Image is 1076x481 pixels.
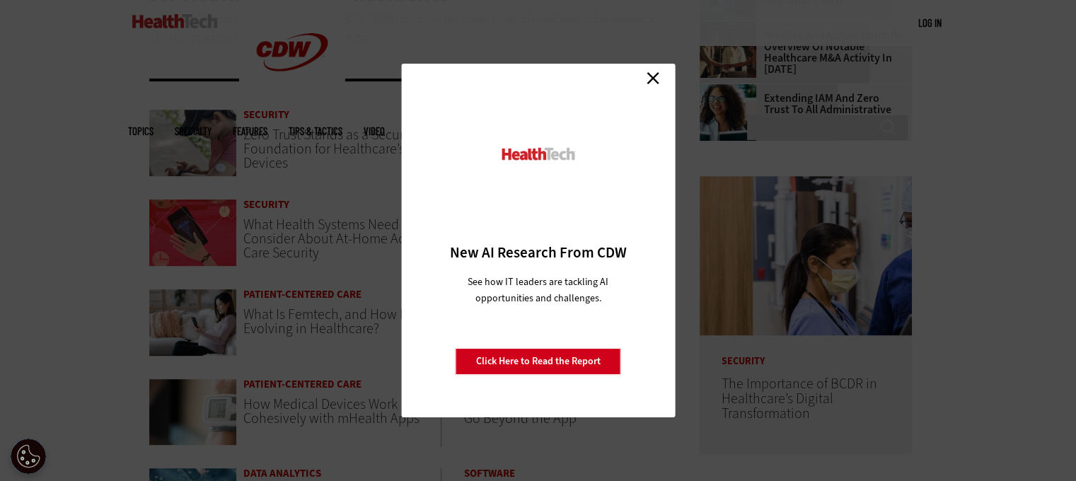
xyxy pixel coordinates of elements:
button: Open Preferences [11,439,46,474]
a: Click Here to Read the Report [456,348,621,375]
div: Cookie Settings [11,439,46,474]
h3: New AI Research From CDW [426,243,650,262]
a: Close [642,67,664,88]
p: See how IT leaders are tackling AI opportunities and challenges. [451,274,625,306]
img: HealthTech_0.png [499,146,577,161]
